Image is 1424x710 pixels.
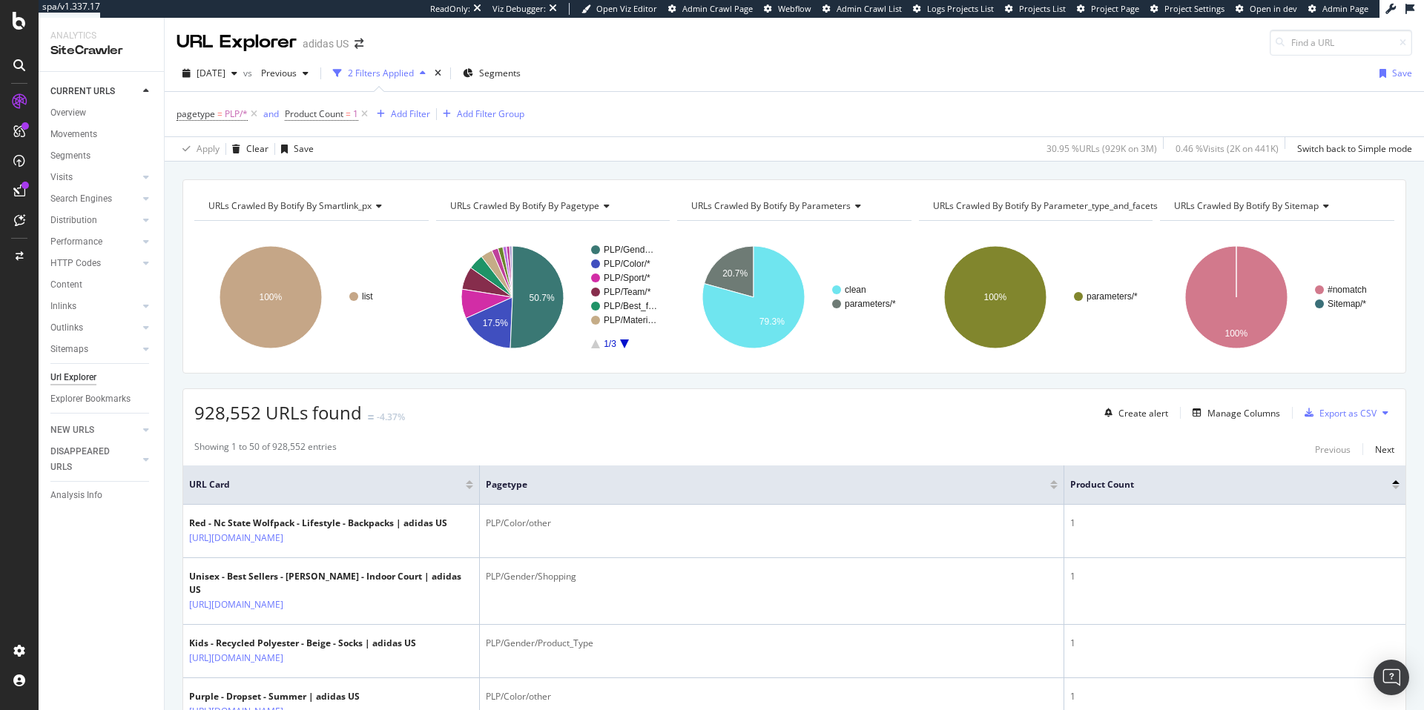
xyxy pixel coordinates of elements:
div: Url Explorer [50,370,96,385]
a: NEW URLS [50,422,139,438]
div: Red - Nc State Wolfpack - Lifestyle - Backpacks | adidas US [189,517,447,530]
a: Outlinks [50,320,139,336]
div: 1 [1070,517,1400,530]
button: Apply [177,137,220,161]
span: URLs Crawled By Botify By parameter_type_and_facets [933,199,1158,212]
div: Showing 1 to 50 of 928,552 entries [194,440,337,458]
span: Admin Crawl List [837,3,902,14]
div: Visits [50,170,73,185]
div: A chart. [919,233,1151,362]
span: 1 [353,104,358,125]
div: 1 [1070,690,1400,703]
div: Apply [197,142,220,155]
a: Admin Page [1308,3,1368,15]
text: #nomatch [1328,285,1367,295]
a: Search Engines [50,191,139,207]
div: PLP/Color/other [486,517,1058,530]
span: Admin Crawl Page [682,3,753,14]
span: URLs Crawled By Botify By smartlink_px [208,199,372,212]
a: CURRENT URLS [50,84,139,99]
div: ReadOnly: [430,3,470,15]
div: Next [1375,443,1394,456]
span: Projects List [1019,3,1066,14]
div: Add Filter [391,107,430,120]
div: Previous [1315,443,1351,456]
a: Performance [50,234,139,250]
svg: A chart. [677,233,909,362]
a: Visits [50,170,139,185]
span: Admin Page [1322,3,1368,14]
button: Create alert [1098,401,1168,425]
span: URLs Crawled By Botify By sitemap [1174,199,1319,212]
span: 928,552 URLs found [194,400,362,425]
div: and [263,107,279,120]
text: parameters/* [845,299,896,309]
h4: URLs Crawled By Botify By pagetype [447,194,657,218]
span: Segments [479,67,521,79]
text: PLP/Best_f… [604,301,657,311]
text: 17.5% [482,318,507,328]
div: Clear [246,142,268,155]
a: Open in dev [1236,3,1297,15]
a: Sitemaps [50,342,139,357]
a: [URL][DOMAIN_NAME] [189,597,283,612]
text: 100% [983,292,1006,302]
span: Project Page [1091,3,1139,14]
div: Segments [50,148,90,164]
a: Content [50,277,154,293]
text: PLP/Color/* [604,259,650,269]
div: Unisex - Best Sellers - [PERSON_NAME] - Indoor Court | adidas US [189,570,473,597]
div: NEW URLS [50,422,94,438]
a: Project Page [1077,3,1139,15]
text: parameters/* [1087,291,1138,302]
a: Project Settings [1150,3,1224,15]
div: A chart. [194,233,426,362]
button: Previous [255,62,314,85]
div: Switch back to Simple mode [1297,142,1412,155]
text: Sitemap/* [1328,299,1366,309]
div: Overview [50,105,86,121]
a: DISAPPEARED URLS [50,444,139,475]
div: Add Filter Group [457,107,524,120]
button: and [263,107,279,121]
a: Segments [50,148,154,164]
a: HTTP Codes [50,256,139,271]
div: Save [1392,67,1412,79]
div: 0.46 % Visits ( 2K on 441K ) [1176,142,1279,155]
div: Purple - Dropset - Summer | adidas US [189,690,360,703]
button: 2 Filters Applied [327,62,432,85]
input: Find a URL [1270,30,1412,56]
a: Admin Crawl Page [668,3,753,15]
div: Export as CSV [1319,407,1377,419]
a: Projects List [1005,3,1066,15]
h4: URLs Crawled By Botify By sitemap [1171,194,1381,218]
h4: URLs Crawled By Botify By parameters [688,194,898,218]
div: PLP/Gender/Product_Type [486,637,1058,650]
button: Previous [1315,440,1351,458]
a: Distribution [50,213,139,228]
button: Segments [457,62,527,85]
span: Open in dev [1250,3,1297,14]
button: [DATE] [177,62,243,85]
div: adidas US [303,36,349,51]
div: Analytics [50,30,152,42]
div: Inlinks [50,299,76,314]
a: Admin Crawl List [823,3,902,15]
text: 1/3 [604,339,616,349]
div: HTTP Codes [50,256,101,271]
span: Product Count [285,107,343,120]
a: Logs Projects List [913,3,994,15]
svg: A chart. [1160,233,1392,362]
button: Next [1375,440,1394,458]
span: PLP/* [225,104,248,125]
div: CURRENT URLS [50,84,115,99]
div: Kids - Recycled Polyester - Beige - Socks | adidas US [189,637,416,650]
text: 20.7% [722,268,748,279]
div: DISAPPEARED URLS [50,444,125,475]
button: Add Filter [371,105,430,123]
button: Save [1374,62,1412,85]
text: clean [845,285,866,295]
div: Content [50,277,82,293]
text: PLP/Sport/* [604,273,650,283]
